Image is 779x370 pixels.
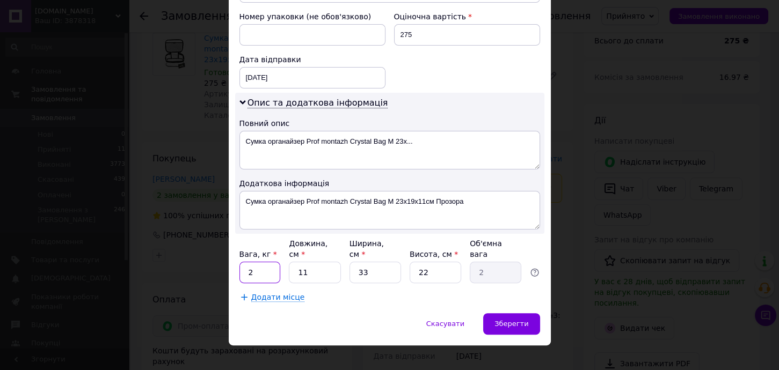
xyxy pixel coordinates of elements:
[239,178,540,189] div: Додаткова інформація
[239,131,540,169] textarea: Сумка органайзер Prof montazh Crystal Bag M 23х...
[394,11,540,22] div: Оціночна вартість
[426,320,464,328] span: Скасувати
[251,293,305,302] span: Додати місце
[470,238,521,260] div: Об'ємна вага
[239,191,540,230] textarea: Сумка органайзер Prof montazh Crystal Bag M 23х19х11см Прозора
[494,320,528,328] span: Зберегти
[247,98,388,108] span: Опис та додаткова інформація
[239,118,540,129] div: Повний опис
[239,54,385,65] div: Дата відправки
[239,11,385,22] div: Номер упаковки (не обов'язково)
[239,250,277,258] label: Вага, кг
[350,239,384,258] label: Ширина, см
[289,239,327,258] label: Довжина, см
[410,250,458,258] label: Висота, см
